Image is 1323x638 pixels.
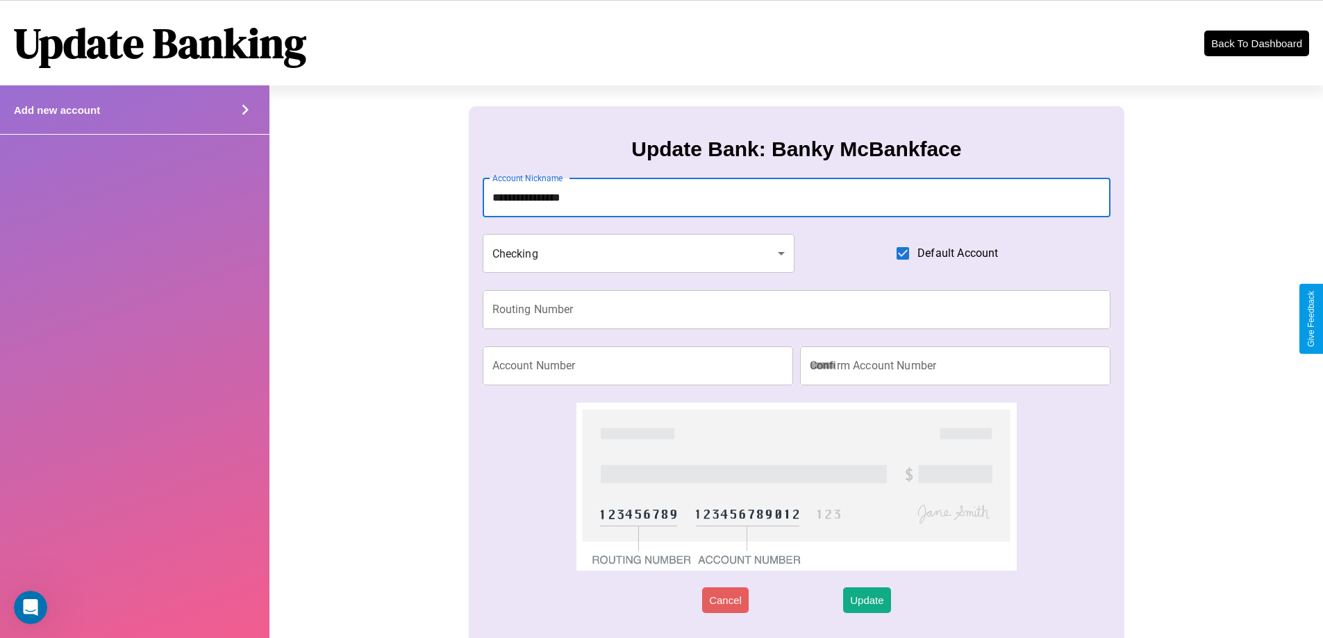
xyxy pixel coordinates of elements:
span: Default Account [917,245,998,262]
button: Update [843,587,890,613]
iframe: Intercom live chat [14,591,47,624]
h4: Add new account [14,104,100,116]
div: Give Feedback [1306,291,1316,347]
img: check [576,403,1016,571]
button: Back To Dashboard [1204,31,1309,56]
button: Cancel [702,587,749,613]
label: Account Nickname [492,172,563,184]
h1: Update Banking [14,15,306,72]
div: Checking [483,234,795,273]
h3: Update Bank: Banky McBankface [631,137,961,161]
